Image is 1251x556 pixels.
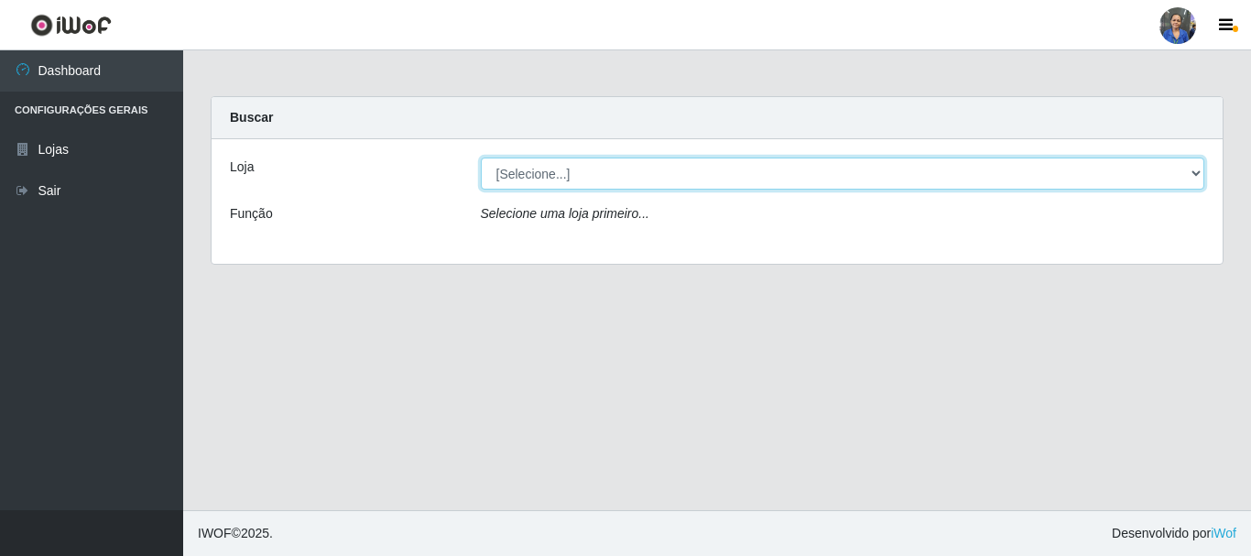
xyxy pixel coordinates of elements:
[230,158,254,177] label: Loja
[198,526,232,540] span: IWOF
[1211,526,1236,540] a: iWof
[198,524,273,543] span: © 2025 .
[1112,524,1236,543] span: Desenvolvido por
[30,14,112,37] img: CoreUI Logo
[230,204,273,223] label: Função
[481,206,649,221] i: Selecione uma loja primeiro...
[230,110,273,125] strong: Buscar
